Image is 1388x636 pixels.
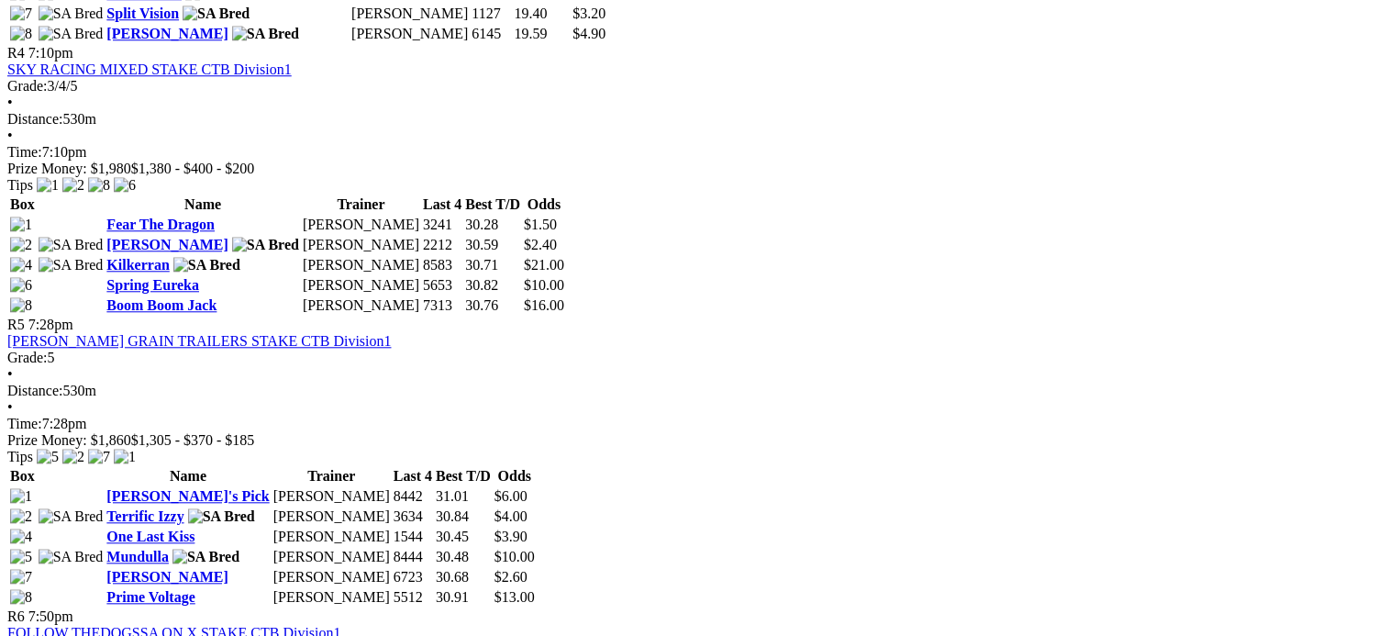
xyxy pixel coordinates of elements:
span: $13.00 [494,589,535,605]
img: SA Bred [39,237,104,253]
div: 7:10pm [7,144,1381,161]
img: 1 [37,177,59,194]
a: [PERSON_NAME]'s Pick [106,488,269,504]
img: 7 [10,569,32,586]
td: 5653 [422,276,462,295]
td: 30.76 [464,296,521,315]
td: [PERSON_NAME] [272,588,391,607]
span: Tips [7,449,33,464]
th: Odds [494,467,536,485]
td: [PERSON_NAME] [302,216,420,234]
img: 2 [62,177,84,194]
a: [PERSON_NAME] [106,569,228,585]
span: Box [10,468,35,484]
span: $1.50 [524,217,557,232]
img: SA Bred [172,549,239,565]
div: Prize Money: $1,860 [7,432,1381,449]
th: Name [105,195,300,214]
span: $4.90 [572,26,605,41]
td: 3241 [422,216,462,234]
img: 6 [114,177,136,194]
div: 530m [7,111,1381,128]
img: 4 [10,529,32,545]
span: Distance: [7,383,62,398]
th: Best T/D [435,467,492,485]
div: 7:28pm [7,416,1381,432]
td: [PERSON_NAME] [302,256,420,274]
img: SA Bred [39,257,104,273]
span: $3.20 [572,6,605,21]
div: 3/4/5 [7,78,1381,95]
a: One Last Kiss [106,529,194,544]
th: Last 4 [393,467,433,485]
td: 1127 [471,5,511,23]
span: R5 [7,317,25,332]
span: • [7,366,13,382]
td: 6723 [393,568,433,586]
div: Prize Money: $1,980 [7,161,1381,177]
td: [PERSON_NAME] [302,296,420,315]
span: $2.40 [524,237,557,252]
img: SA Bred [39,6,104,22]
td: 8442 [393,487,433,506]
td: [PERSON_NAME] [272,487,391,506]
img: 5 [10,549,32,565]
img: SA Bred [173,257,240,273]
th: Trainer [272,467,391,485]
span: $1,380 - $400 - $200 [131,161,255,176]
span: Grade: [7,78,48,94]
td: [PERSON_NAME] [272,508,391,526]
td: [PERSON_NAME] [302,236,420,254]
span: Box [10,196,35,212]
th: Last 4 [422,195,462,214]
td: [PERSON_NAME] [350,5,469,23]
a: Terrific Izzy [106,508,183,524]
img: SA Bred [39,26,104,42]
span: • [7,399,13,415]
td: 30.48 [435,548,492,566]
img: 2 [10,237,32,253]
img: SA Bred [39,508,104,525]
span: 7:10pm [28,45,73,61]
span: Grade: [7,350,48,365]
td: [PERSON_NAME] [350,25,469,43]
a: [PERSON_NAME] GRAIN TRAILERS STAKE CTB Division1 [7,333,391,349]
td: [PERSON_NAME] [302,276,420,295]
img: 2 [10,508,32,525]
img: 7 [10,6,32,22]
a: SKY RACING MIXED STAKE CTB Division1 [7,61,292,77]
a: Split Vision [106,6,179,21]
span: $3.90 [494,529,527,544]
td: [PERSON_NAME] [272,528,391,546]
td: 30.84 [435,508,492,526]
td: 1544 [393,528,433,546]
span: $10.00 [524,277,564,293]
img: SA Bred [232,237,299,253]
span: Time: [7,416,42,431]
span: Tips [7,177,33,193]
th: Best T/D [464,195,521,214]
img: SA Bred [183,6,250,22]
span: $2.60 [494,569,527,585]
img: 8 [10,26,32,42]
a: Mundulla [106,549,169,564]
img: 6 [10,277,32,294]
span: $6.00 [494,488,527,504]
a: [PERSON_NAME] [106,237,228,252]
span: $21.00 [524,257,564,273]
th: Trainer [302,195,420,214]
td: [PERSON_NAME] [272,548,391,566]
img: SA Bred [39,549,104,565]
span: R4 [7,45,25,61]
td: 30.71 [464,256,521,274]
span: 7:50pm [28,608,73,624]
td: 6145 [471,25,511,43]
img: 2 [62,449,84,465]
td: 30.68 [435,568,492,586]
td: 19.40 [513,5,570,23]
th: Odds [523,195,565,214]
span: $1,305 - $370 - $185 [131,432,255,448]
img: 8 [10,589,32,606]
td: 30.45 [435,528,492,546]
a: Prime Voltage [106,589,194,605]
